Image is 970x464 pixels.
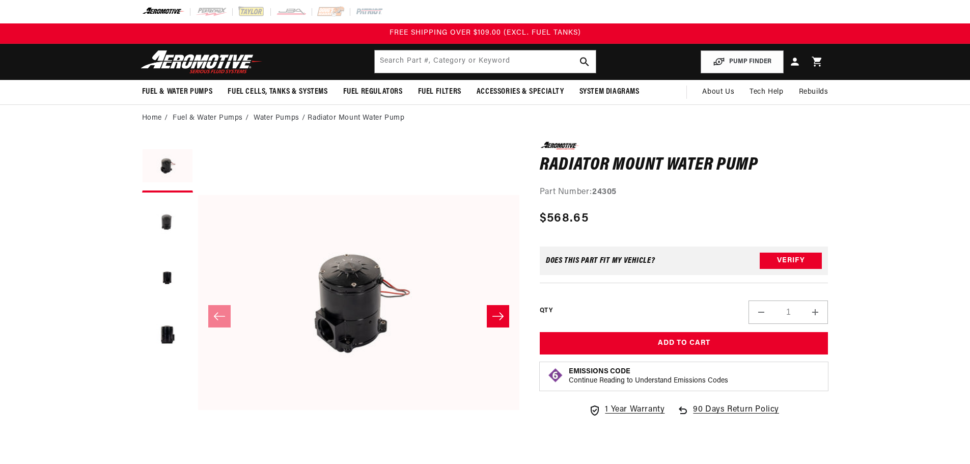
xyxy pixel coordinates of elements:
img: Emissions code [547,367,564,384]
a: Home [142,113,162,124]
button: Load image 1 in gallery view [142,142,193,193]
input: Search by Part Number, Category or Keyword [375,50,596,73]
summary: Accessories & Specialty [469,80,572,104]
summary: Fuel Cells, Tanks & Systems [220,80,335,104]
button: PUMP FINDER [701,50,784,73]
span: Rebuilds [799,87,828,98]
summary: Fuel & Water Pumps [134,80,220,104]
label: QTY [540,307,552,315]
a: Fuel & Water Pumps [173,113,243,124]
li: Radiator Mount Water Pump [308,113,404,124]
span: FREE SHIPPING OVER $109.00 (EXCL. FUEL TANKS) [390,29,581,37]
span: 90 Days Return Policy [693,403,779,427]
strong: Emissions Code [569,368,630,375]
summary: Tech Help [742,80,791,104]
span: Accessories & Specialty [477,87,564,97]
button: search button [573,50,596,73]
span: Fuel Cells, Tanks & Systems [228,87,327,97]
summary: System Diagrams [572,80,647,104]
a: 1 Year Warranty [589,403,664,417]
a: About Us [695,80,742,104]
span: About Us [702,88,734,96]
button: Slide right [487,305,509,327]
a: Water Pumps [254,113,299,124]
a: 90 Days Return Policy [677,403,779,427]
summary: Fuel Regulators [336,80,410,104]
div: Does This part fit My vehicle? [546,257,655,265]
span: Fuel Regulators [343,87,403,97]
summary: Rebuilds [791,80,836,104]
span: Fuel Filters [418,87,461,97]
span: 1 Year Warranty [605,403,664,417]
button: Verify [760,253,822,269]
strong: 24305 [592,188,617,196]
p: Continue Reading to Understand Emissions Codes [569,376,728,386]
button: Emissions CodeContinue Reading to Understand Emissions Codes [569,367,728,386]
button: Load image 3 in gallery view [142,254,193,305]
button: Slide left [208,305,231,327]
span: Fuel & Water Pumps [142,87,213,97]
h1: Radiator Mount Water Pump [540,157,828,174]
img: Aeromotive [138,50,265,74]
button: Load image 2 in gallery view [142,198,193,249]
span: $568.65 [540,209,589,228]
button: Load image 4 in gallery view [142,310,193,361]
button: Add to Cart [540,332,828,355]
div: Part Number: [540,186,828,199]
span: Tech Help [750,87,783,98]
summary: Fuel Filters [410,80,469,104]
span: System Diagrams [579,87,640,97]
nav: breadcrumbs [142,113,828,124]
